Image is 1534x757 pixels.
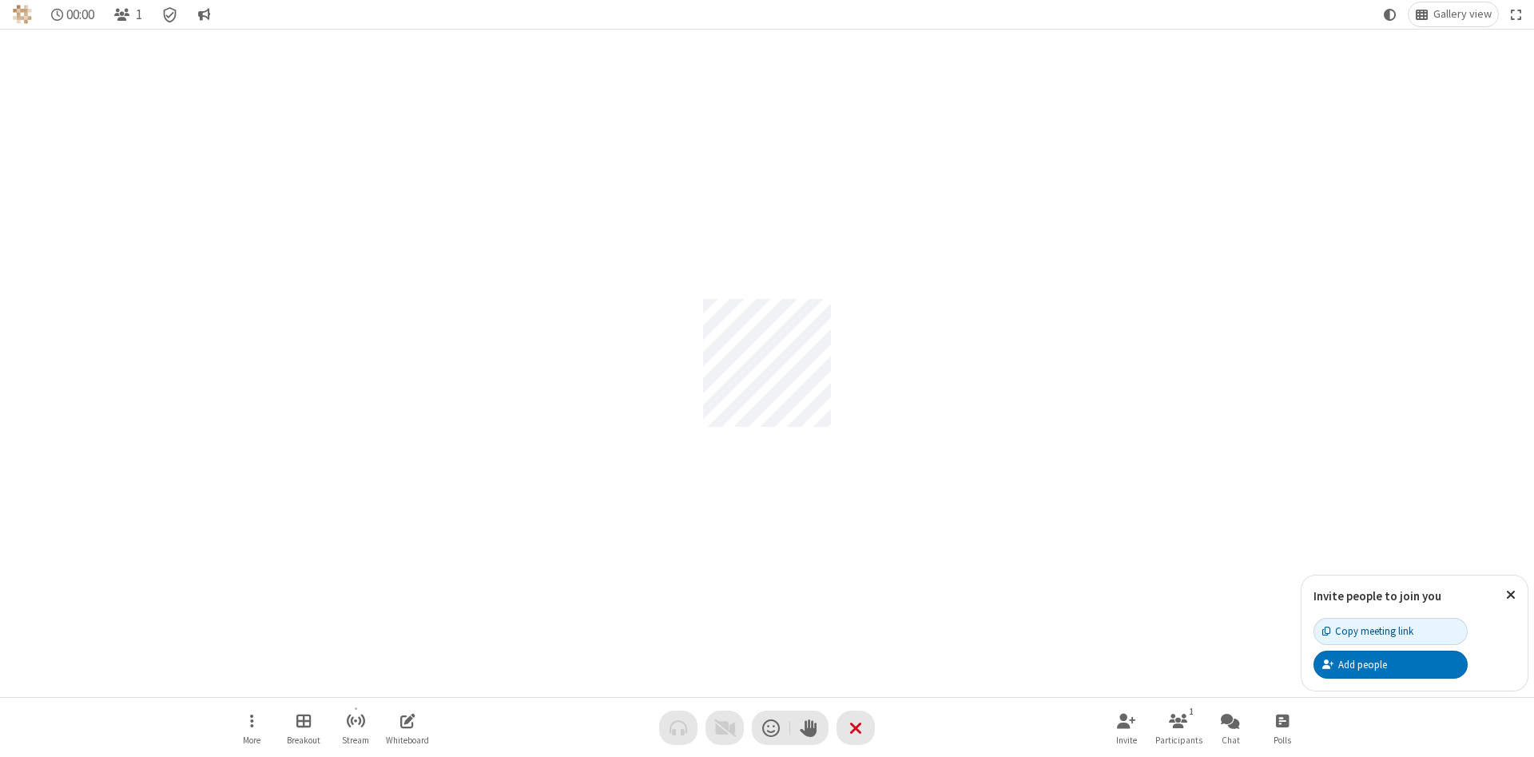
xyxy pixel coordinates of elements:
[1433,8,1492,21] span: Gallery view
[1313,618,1468,645] button: Copy meeting link
[1206,705,1254,751] button: Open chat
[228,705,276,751] button: Open menu
[790,711,829,745] button: Raise hand
[1154,705,1202,751] button: Open participant list
[1313,651,1468,678] button: Add people
[107,2,149,26] button: Open participant list
[1494,576,1528,615] button: Close popover
[1222,735,1240,745] span: Chat
[243,735,260,745] span: More
[136,7,142,22] span: 1
[1322,624,1413,639] div: Copy meeting link
[280,705,328,751] button: Manage Breakout Rooms
[1274,735,1291,745] span: Polls
[1313,588,1441,604] label: Invite people to join you
[191,2,217,26] button: Conversation
[66,7,94,22] span: 00:00
[837,711,875,745] button: End or leave meeting
[1103,705,1150,751] button: Invite participants (Alt+I)
[287,735,320,745] span: Breakout
[386,735,429,745] span: Whiteboard
[383,705,431,751] button: Open shared whiteboard
[1116,735,1137,745] span: Invite
[342,735,369,745] span: Stream
[1258,705,1306,751] button: Open poll
[13,5,32,24] img: QA Selenium DO NOT DELETE OR CHANGE
[1504,2,1528,26] button: Fullscreen
[1155,735,1202,745] span: Participants
[1409,2,1498,26] button: Change layout
[752,711,790,745] button: Send a reaction
[1377,2,1403,26] button: Using system theme
[705,711,744,745] button: Video
[155,2,185,26] div: Meeting details Encryption enabled
[659,711,697,745] button: Audio problem - check your Internet connection or call by phone
[332,705,380,751] button: Start streaming
[45,2,101,26] div: Timer
[1185,704,1198,719] div: 1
